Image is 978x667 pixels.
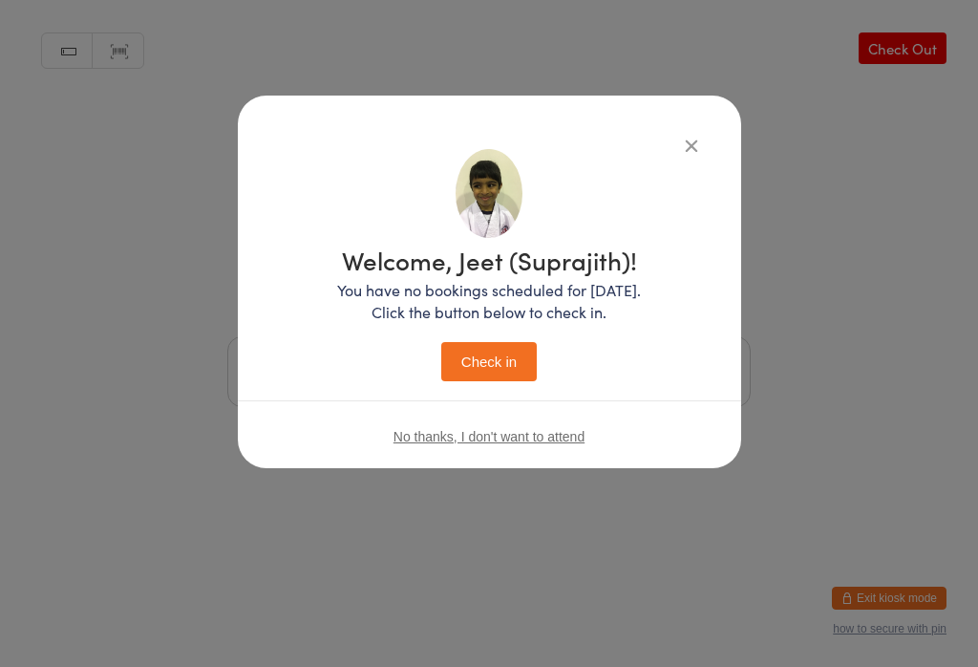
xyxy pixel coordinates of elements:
[456,149,522,238] img: image1567409774.png
[441,342,537,381] button: Check in
[337,279,641,323] p: You have no bookings scheduled for [DATE]. Click the button below to check in.
[337,247,641,272] h1: Welcome, Jeet (Suprajith)!
[393,429,585,444] button: No thanks, I don't want to attend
